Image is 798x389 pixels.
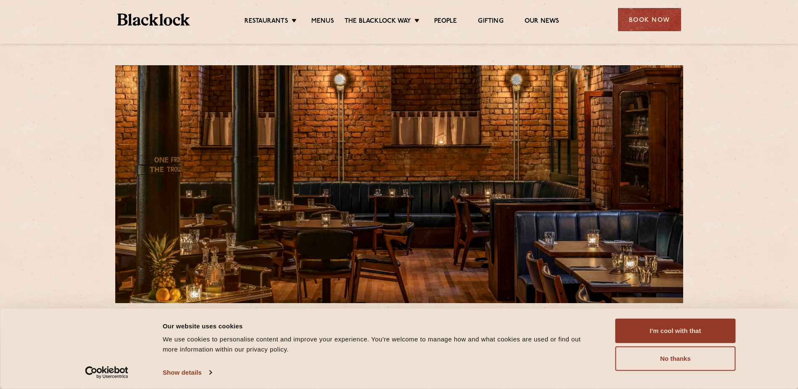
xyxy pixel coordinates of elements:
[311,17,334,27] a: Menus
[163,366,212,379] a: Show details
[117,13,190,26] img: BL_Textured_Logo-footer-cropped.svg
[615,346,736,371] button: No thanks
[70,366,143,379] a: Usercentrics Cookiebot - opens in a new window
[345,17,411,27] a: The Blacklock Way
[163,334,597,354] div: We use cookies to personalise content and improve your experience. You're welcome to manage how a...
[434,17,457,27] a: People
[478,17,503,27] a: Gifting
[618,8,681,31] div: Book Now
[615,319,736,343] button: I'm cool with that
[525,17,559,27] a: Our News
[244,17,288,27] a: Restaurants
[163,321,597,331] div: Our website uses cookies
